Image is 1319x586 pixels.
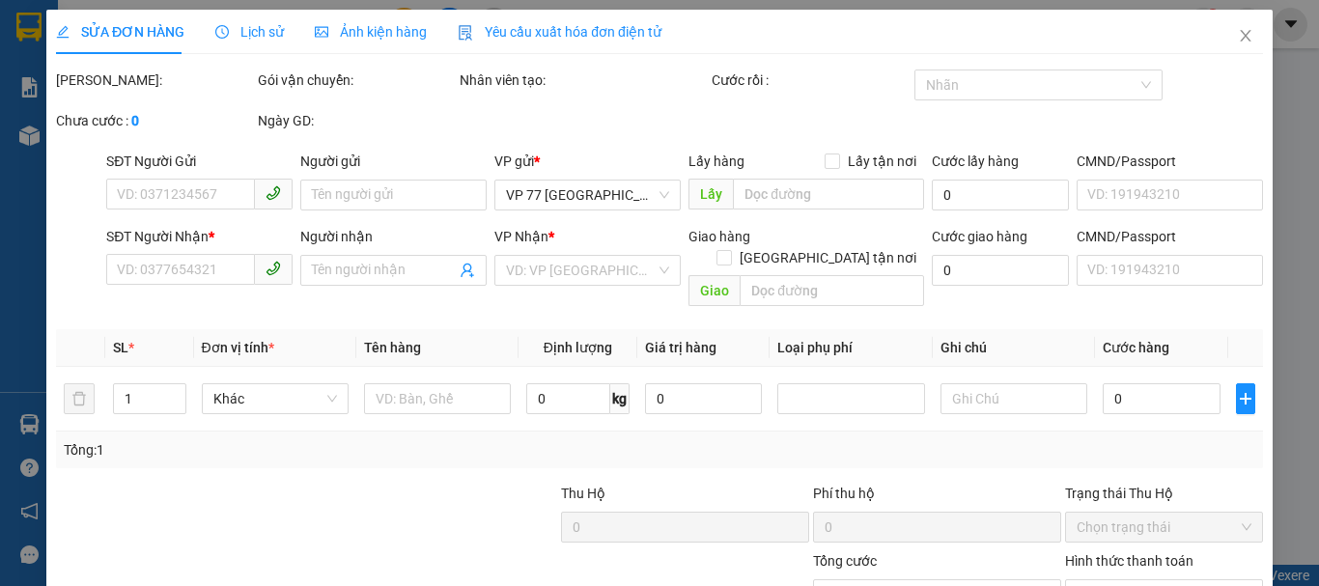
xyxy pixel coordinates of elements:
[712,70,910,91] div: Cước rồi :
[258,110,456,131] div: Ngày GD:
[931,180,1069,210] input: Cước lấy hàng
[106,151,293,172] div: SĐT Người Gửi
[1065,483,1263,504] div: Trạng thái Thu Hộ
[931,255,1069,286] input: Cước giao hàng
[201,340,273,355] span: Đơn vị tính
[1077,513,1251,542] span: Chọn trạng thái
[1238,28,1253,43] span: close
[1103,340,1169,355] span: Cước hàng
[56,70,254,91] div: [PERSON_NAME]:
[740,275,923,306] input: Dọc đường
[131,113,139,128] b: 0
[258,70,456,91] div: Gói vận chuyển:
[544,340,612,355] span: Định lượng
[460,263,475,278] span: user-add
[733,179,923,209] input: Dọc đường
[212,384,336,413] span: Khác
[300,226,487,247] div: Người nhận
[56,24,184,40] span: SỬA ĐƠN HÀNG
[64,383,95,414] button: delete
[1235,383,1255,414] button: plus
[266,261,281,276] span: phone
[506,181,669,209] span: VP 77 Thái Nguyên
[688,275,740,306] span: Giao
[609,383,629,414] span: kg
[458,24,661,40] span: Yêu cầu xuất hóa đơn điện tử
[931,229,1026,244] label: Cước giao hàng
[315,24,427,40] span: Ảnh kiện hàng
[932,329,1094,367] th: Ghi chú
[460,70,708,91] div: Nhân viên tạo:
[315,25,328,39] span: picture
[56,25,70,39] span: edit
[494,151,681,172] div: VP gửi
[560,486,604,501] span: Thu Hộ
[1236,391,1254,406] span: plus
[940,383,1086,414] input: Ghi Chú
[1219,10,1273,64] button: Close
[813,553,877,569] span: Tổng cước
[688,179,733,209] span: Lấy
[688,153,744,169] span: Lấy hàng
[644,340,716,355] span: Giá trị hàng
[494,229,548,244] span: VP Nhận
[113,340,128,355] span: SL
[839,151,923,172] span: Lấy tận nơi
[1065,553,1193,569] label: Hình thức thanh toán
[215,24,284,40] span: Lịch sử
[931,153,1018,169] label: Cước lấy hàng
[364,383,511,414] input: VD: Bàn, Ghế
[266,185,281,201] span: phone
[688,229,750,244] span: Giao hàng
[1077,226,1263,247] div: CMND/Passport
[64,439,511,460] div: Tổng: 1
[458,25,473,41] img: icon
[215,25,229,39] span: clock-circle
[106,226,293,247] div: SĐT Người Nhận
[56,110,254,131] div: Chưa cước :
[770,329,932,367] th: Loại phụ phí
[731,247,923,268] span: [GEOGRAPHIC_DATA] tận nơi
[1077,151,1263,172] div: CMND/Passport
[813,483,1061,512] div: Phí thu hộ
[300,151,487,172] div: Người gửi
[364,340,421,355] span: Tên hàng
